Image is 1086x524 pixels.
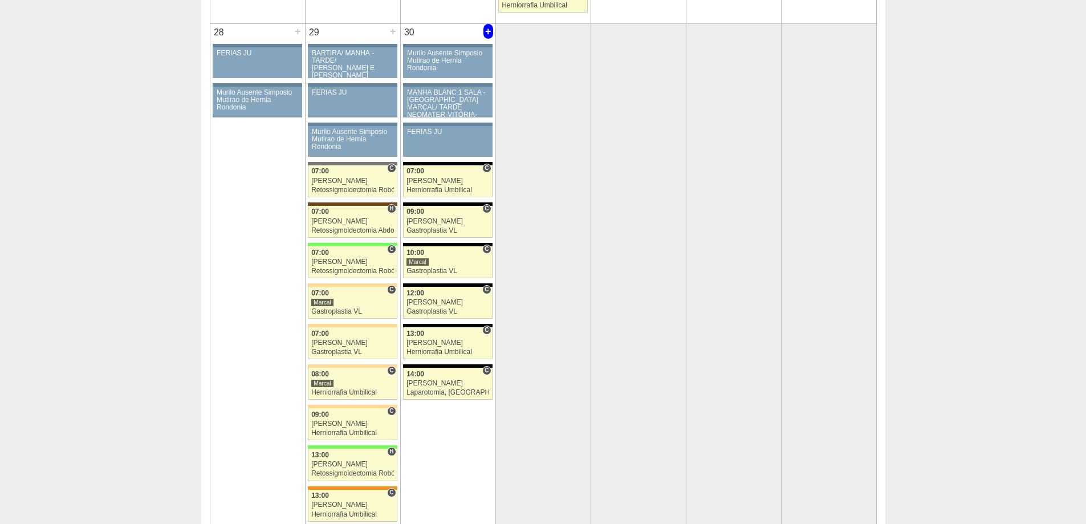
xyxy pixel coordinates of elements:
[308,287,397,319] a: C 07:00 Marcal Gastroplastia VL
[308,486,397,490] div: Key: São Luiz - SCS
[311,470,394,477] div: Retossigmoidectomia Robótica
[387,407,396,416] span: Consultório
[406,186,489,194] div: Herniorrafia Umbilical
[406,330,424,338] span: 13:00
[311,249,329,257] span: 07:00
[403,126,492,157] a: FERIAS JU
[308,162,397,165] div: Key: Santa Catarina
[308,206,397,238] a: H 07:00 [PERSON_NAME] Retossigmoidectomia Abdominal VL
[403,165,492,197] a: C 07:00 [PERSON_NAME] Herniorrafia Umbilical
[213,44,302,47] div: Key: Aviso
[311,308,394,315] div: Gastroplastia VL
[311,167,329,175] span: 07:00
[482,326,491,335] span: Consultório
[407,89,489,127] div: MANHÃ BLANC 1 SALA -[GEOGRAPHIC_DATA] MARÇAL/ TARDE NEOMATER-VITÓRIA-BARTIRA
[406,227,489,234] div: Gastroplastia VL
[482,285,491,294] span: Consultório
[406,348,489,356] div: Herniorrafia Umbilical
[311,420,394,428] div: [PERSON_NAME]
[403,162,492,165] div: Key: Blanc
[311,511,394,518] div: Herniorrafia Umbilical
[406,289,424,297] span: 12:00
[401,24,418,41] div: 30
[502,2,584,9] div: Herniorrafia Umbilical
[311,461,394,468] div: [PERSON_NAME]
[406,308,489,315] div: Gastroplastia VL
[406,258,429,266] div: Marcal
[406,370,424,378] span: 14:00
[311,298,333,307] div: Marcal
[403,364,492,368] div: Key: Blanc
[217,89,298,112] div: Murilo Ausente Simposio Mutirao de Hernia Rondonia
[403,324,492,327] div: Key: Blanc
[308,123,397,126] div: Key: Aviso
[312,89,393,96] div: FERIAS JU
[311,330,329,338] span: 07:00
[311,379,333,388] div: Marcal
[217,50,298,57] div: FERIAS JU
[311,429,394,437] div: Herniorrafia Umbilical
[407,128,489,136] div: FERIAS JU
[311,370,329,378] span: 08:00
[406,267,489,275] div: Gastroplastia VL
[308,44,397,47] div: Key: Aviso
[403,243,492,246] div: Key: Blanc
[308,368,397,400] a: C 08:00 Marcal Herniorrafia Umbilical
[293,24,303,39] div: +
[403,283,492,287] div: Key: Blanc
[406,249,424,257] span: 10:00
[482,245,491,254] span: Consultório
[387,447,396,456] span: Hospital
[403,47,492,78] a: Murilo Ausente Simposio Mutirao de Hernia Rondonia
[387,164,396,173] span: Consultório
[308,283,397,287] div: Key: Bartira
[312,50,393,80] div: BARTIRA/ MANHÃ - TARDE/ [PERSON_NAME] E [PERSON_NAME]
[308,449,397,481] a: H 13:00 [PERSON_NAME] Retossigmoidectomia Robótica
[403,206,492,238] a: C 09:00 [PERSON_NAME] Gastroplastia VL
[388,24,398,39] div: +
[308,405,397,408] div: Key: Bartira
[387,488,396,497] span: Consultório
[406,177,489,185] div: [PERSON_NAME]
[387,204,396,213] span: Hospital
[406,208,424,216] span: 09:00
[308,490,397,522] a: C 13:00 [PERSON_NAME] Herniorrafia Umbilical
[213,83,302,87] div: Key: Aviso
[406,167,424,175] span: 07:00
[387,285,396,294] span: Consultório
[387,366,396,375] span: Consultório
[406,389,489,396] div: Laparotomia, [GEOGRAPHIC_DATA], Drenagem, Bridas VL
[308,87,397,117] a: FERIAS JU
[311,411,329,419] span: 09:00
[311,258,394,266] div: [PERSON_NAME]
[311,348,394,356] div: Gastroplastia VL
[213,47,302,78] a: FERIAS JU
[311,177,394,185] div: [PERSON_NAME]
[308,165,397,197] a: C 07:00 [PERSON_NAME] Retossigmoidectomia Robótica
[403,87,492,117] a: MANHÃ BLANC 1 SALA -[GEOGRAPHIC_DATA] MARÇAL/ TARDE NEOMATER-VITÓRIA-BARTIRA
[308,243,397,246] div: Key: Brasil
[482,204,491,213] span: Consultório
[308,47,397,78] a: BARTIRA/ MANHÃ - TARDE/ [PERSON_NAME] E [PERSON_NAME]
[406,380,489,387] div: [PERSON_NAME]
[311,186,394,194] div: Retossigmoidectomia Robótica
[308,246,397,278] a: C 07:00 [PERSON_NAME] Retossigmoidectomia Robótica
[406,339,489,347] div: [PERSON_NAME]
[311,227,394,234] div: Retossigmoidectomia Abdominal VL
[482,366,491,375] span: Consultório
[308,126,397,157] a: Murilo Ausente Simposio Mutirao de Hernia Rondonia
[311,267,394,275] div: Retossigmoidectomia Robótica
[308,364,397,368] div: Key: Bartira
[403,202,492,206] div: Key: Blanc
[403,123,492,126] div: Key: Aviso
[308,327,397,359] a: 07:00 [PERSON_NAME] Gastroplastia VL
[308,202,397,206] div: Key: Santa Joana
[308,445,397,449] div: Key: Brasil
[387,245,396,254] span: Consultório
[308,324,397,327] div: Key: Bartira
[403,327,492,359] a: C 13:00 [PERSON_NAME] Herniorrafia Umbilical
[406,299,489,306] div: [PERSON_NAME]
[403,83,492,87] div: Key: Aviso
[311,491,329,499] span: 13:00
[311,501,394,509] div: [PERSON_NAME]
